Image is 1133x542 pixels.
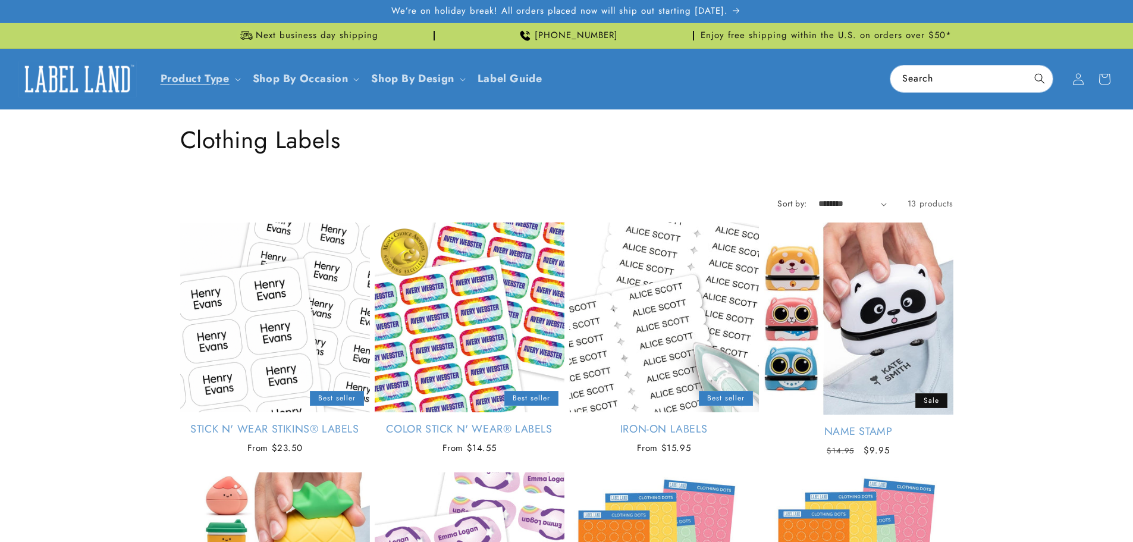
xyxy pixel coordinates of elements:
[478,72,542,86] span: Label Guide
[180,124,953,155] h1: Clothing Labels
[246,65,365,93] summary: Shop By Occasion
[371,71,454,86] a: Shop By Design
[908,198,953,209] span: 13 products
[18,61,137,98] img: Label Land
[391,5,728,17] span: We’re on holiday break! All orders placed now will ship out starting [DATE].
[153,65,246,93] summary: Product Type
[701,30,952,42] span: Enjoy free shipping within the U.S. on orders over $50*
[180,23,435,48] div: Announcement
[364,65,470,93] summary: Shop By Design
[470,65,550,93] a: Label Guide
[180,422,370,436] a: Stick N' Wear Stikins® Labels
[535,30,618,42] span: [PHONE_NUMBER]
[699,23,953,48] div: Announcement
[375,422,564,436] a: Color Stick N' Wear® Labels
[161,71,230,86] a: Product Type
[777,198,806,209] label: Sort by:
[1027,65,1053,92] button: Search
[440,23,694,48] div: Announcement
[256,30,378,42] span: Next business day shipping
[253,72,349,86] span: Shop By Occasion
[14,56,142,102] a: Label Land
[569,422,759,436] a: Iron-On Labels
[764,425,953,438] a: Name Stamp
